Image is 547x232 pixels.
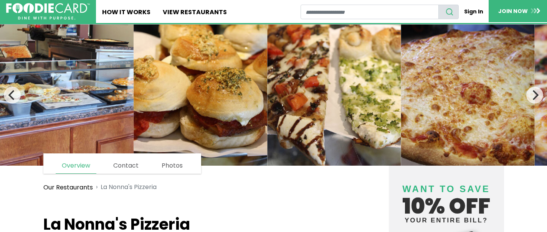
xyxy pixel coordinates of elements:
[301,5,439,19] input: restaurant search
[438,5,459,19] button: search
[93,183,157,192] li: La Nonna's Pizzeria
[56,158,96,174] a: Overview
[526,87,543,104] button: Next
[43,153,201,174] nav: page links
[43,183,93,192] a: Our Restaurants
[395,174,498,224] h4: 10% off
[155,158,189,173] a: Photos
[107,158,145,173] a: Contact
[6,3,90,20] img: FoodieCard; Eat, Drink, Save, Donate
[395,217,498,224] small: your entire bill?
[459,5,489,19] a: Sign In
[402,184,490,194] span: Want to save
[4,87,21,104] button: Previous
[43,178,352,197] nav: breadcrumb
